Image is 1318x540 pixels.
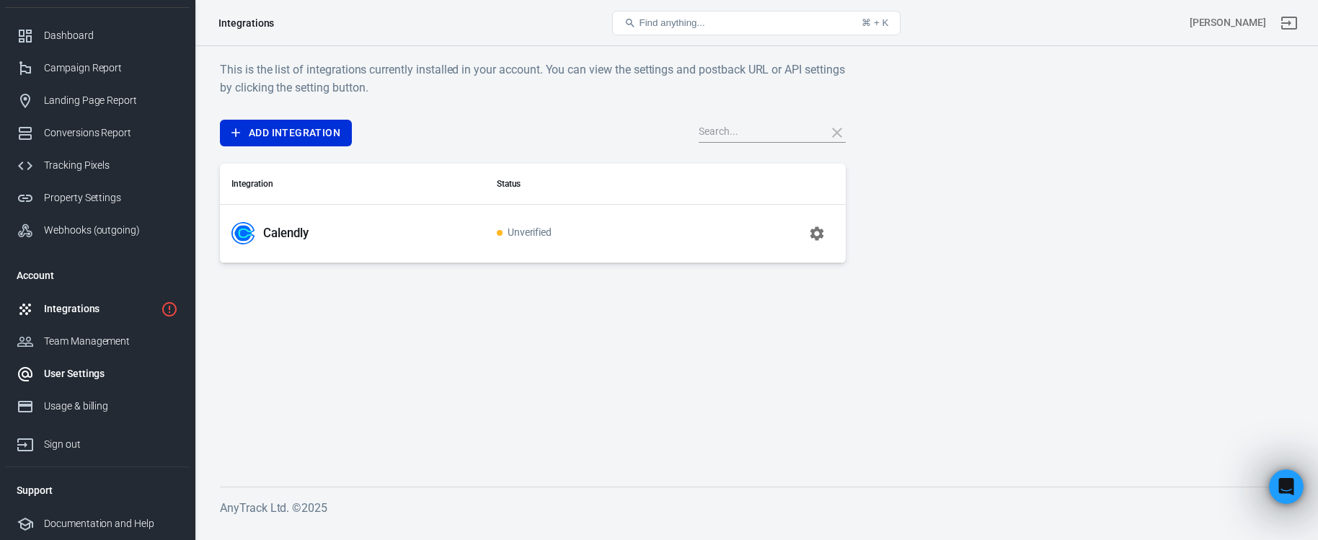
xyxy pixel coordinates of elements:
[485,164,693,205] th: Status
[639,17,704,28] span: Find anything...
[1269,469,1304,504] iframe: Intercom live chat
[220,61,846,97] h6: This is the list of integrations currently installed in your account. You can view the settings a...
[1272,6,1306,40] a: Sign out
[44,223,178,238] div: Webhooks (outgoing)
[5,258,190,293] li: Account
[220,164,485,205] th: Integration
[5,473,190,508] li: Support
[1190,15,1266,30] div: Account id: m2kaqM7f
[5,117,190,149] a: Conversions Report
[5,19,190,52] a: Dashboard
[5,149,190,182] a: Tracking Pixels
[44,125,178,141] div: Conversions Report
[44,93,178,108] div: Landing Page Report
[862,17,888,28] div: ⌘ + K
[161,301,178,318] svg: 1 networks not verified yet
[44,190,178,205] div: Property Settings
[231,222,254,245] img: Calendly
[5,422,190,461] a: Sign out
[5,390,190,422] a: Usage & billing
[5,214,190,247] a: Webhooks (outgoing)
[220,499,1293,517] h6: AnyTrack Ltd. © 2025
[44,516,178,531] div: Documentation and Help
[612,11,901,35] button: Find anything...⌘ + K
[5,325,190,358] a: Team Management
[220,120,352,146] a: Add Integration
[5,182,190,214] a: Property Settings
[44,399,178,414] div: Usage & billing
[5,52,190,84] a: Campaign Report
[44,28,178,43] div: Dashboard
[5,84,190,117] a: Landing Page Report
[699,123,814,142] input: Search...
[5,358,190,390] a: User Settings
[44,158,178,173] div: Tracking Pixels
[5,293,190,325] a: Integrations
[218,16,274,30] div: Integrations
[44,334,178,349] div: Team Management
[44,301,155,317] div: Integrations
[44,437,178,452] div: Sign out
[497,227,552,239] span: Unverified
[44,61,178,76] div: Campaign Report
[263,226,309,241] p: Calendly
[44,366,178,381] div: User Settings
